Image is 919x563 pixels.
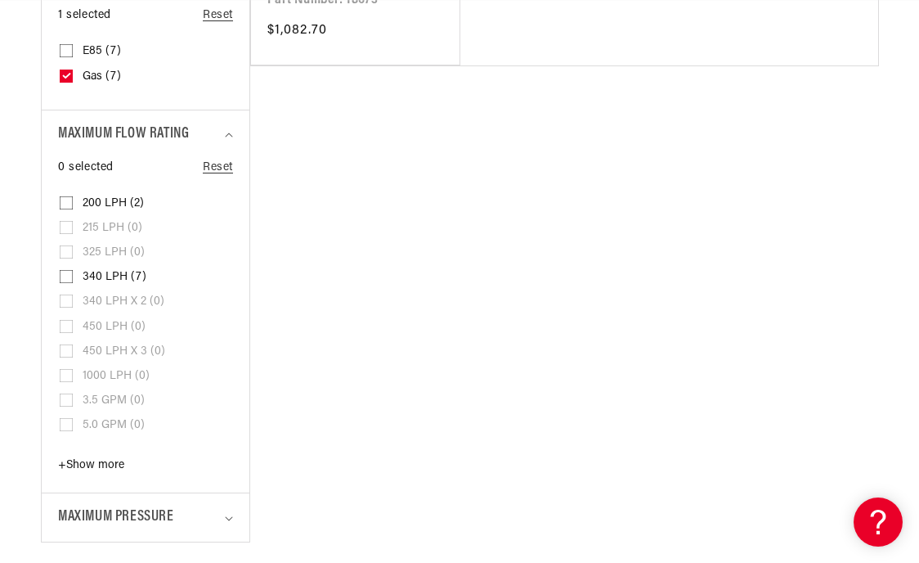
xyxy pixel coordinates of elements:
span: 450 LPH x 3 (0) [83,345,165,359]
span: 3.5 GPM (0) [83,394,145,408]
span: 215 LPH (0) [83,221,142,236]
span: 340 LPH (7) [83,270,146,285]
span: 0 selected [58,159,114,177]
span: Gas (7) [83,70,121,84]
span: 340 LPH x 2 (0) [83,295,164,309]
a: Reset [203,159,233,177]
span: 200 LPH (2) [83,196,144,211]
span: + [58,459,66,471]
span: E85 (7) [83,44,121,59]
span: 325 LPH (0) [83,245,145,260]
span: 450 LPH (0) [83,320,146,335]
summary: Maximum Pressure (0 selected) [58,493,233,542]
button: Show more [58,458,129,480]
span: Show more [58,459,124,471]
span: 5.0 GPM (0) [83,418,145,433]
summary: Maximum Flow Rating (0 selected) [58,110,233,159]
a: Reset [203,7,233,25]
span: 1 selected [58,7,111,25]
span: Maximum Flow Rating [58,123,189,146]
span: 1000 LPH (0) [83,369,150,384]
span: Maximum Pressure [58,506,174,529]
